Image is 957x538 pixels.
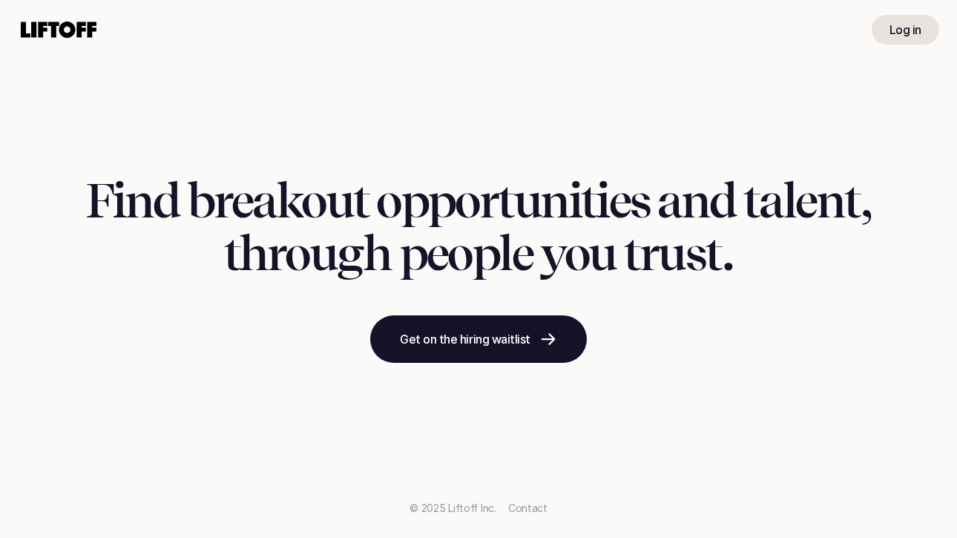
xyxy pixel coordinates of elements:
a: Contact [508,502,547,514]
p: Log in [889,21,921,39]
h1: Find breakout opportunities and talent, through people you trust. [86,175,871,280]
p: Get on the hiring waitlist [400,330,530,348]
p: © 2025 Liftoff Inc. [410,501,496,516]
a: Log in [872,15,939,45]
a: Get on the hiring waitlist [370,315,587,363]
